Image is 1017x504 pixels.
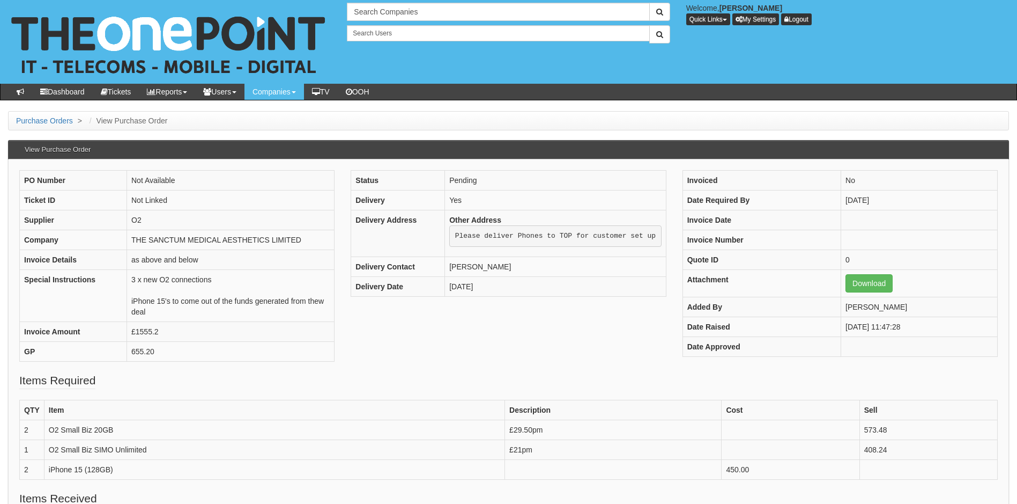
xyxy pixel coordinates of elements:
[682,230,841,250] th: Invoice Number
[20,210,127,230] th: Supplier
[127,191,335,210] td: Not Linked
[841,250,998,270] td: 0
[195,84,244,100] a: Users
[127,270,335,322] td: 3 x new O2 connections iPhone 15's to come out of the funds generated from thew deal
[127,210,335,230] td: O2
[682,337,841,357] th: Date Approved
[44,420,504,440] td: O2 Small Biz 20GB
[20,322,127,342] th: Invoice Amount
[445,276,666,296] td: [DATE]
[449,225,661,247] pre: Please deliver Phones to TOP for customer set up
[20,342,127,362] th: GP
[732,13,780,25] a: My Settings
[19,141,96,159] h3: View Purchase Order
[20,250,127,270] th: Invoice Details
[304,84,338,100] a: TV
[32,84,93,100] a: Dashboard
[505,420,722,440] td: £29.50pm
[351,191,445,210] th: Delivery
[351,257,445,276] th: Delivery Contact
[16,116,73,125] a: Purchase Orders
[44,440,504,460] td: O2 Small Biz SIMO Unlimited
[127,171,335,191] td: Not Available
[445,191,666,210] td: Yes
[722,460,859,480] td: 450.00
[686,13,730,25] button: Quick Links
[244,84,304,100] a: Companies
[682,317,841,337] th: Date Raised
[859,440,997,460] td: 408.24
[682,191,841,210] th: Date Required By
[781,13,812,25] a: Logout
[20,440,44,460] td: 1
[841,171,998,191] td: No
[351,210,445,257] th: Delivery Address
[351,171,445,191] th: Status
[44,460,504,480] td: iPhone 15 (128GB)
[139,84,195,100] a: Reports
[75,116,85,125] span: >
[20,270,127,322] th: Special Instructions
[859,420,997,440] td: 573.48
[338,84,377,100] a: OOH
[20,191,127,210] th: Ticket ID
[445,257,666,276] td: [PERSON_NAME]
[347,25,649,41] input: Search Users
[682,297,841,317] th: Added By
[682,270,841,297] th: Attachment
[719,4,782,12] b: [PERSON_NAME]
[682,171,841,191] th: Invoiced
[449,216,501,224] b: Other Address
[351,276,445,296] th: Delivery Date
[93,84,139,100] a: Tickets
[841,317,998,337] td: [DATE] 11:47:28
[127,250,335,270] td: as above and below
[20,230,127,250] th: Company
[505,440,722,460] td: £21pm
[682,250,841,270] th: Quote ID
[841,191,998,210] td: [DATE]
[722,400,859,420] th: Cost
[87,115,168,126] li: View Purchase Order
[682,210,841,230] th: Invoice Date
[678,3,1017,25] div: Welcome,
[859,400,997,420] th: Sell
[19,372,95,389] legend: Items Required
[845,274,893,293] a: Download
[20,171,127,191] th: PO Number
[505,400,722,420] th: Description
[127,322,335,342] td: £1555.2
[20,400,44,420] th: QTY
[347,3,649,21] input: Search Companies
[445,171,666,191] td: Pending
[20,460,44,480] td: 2
[20,420,44,440] td: 2
[127,342,335,362] td: 655.20
[841,297,998,317] td: [PERSON_NAME]
[44,400,504,420] th: Item
[127,230,335,250] td: THE SANCTUM MEDICAL AESTHETICS LIMITED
